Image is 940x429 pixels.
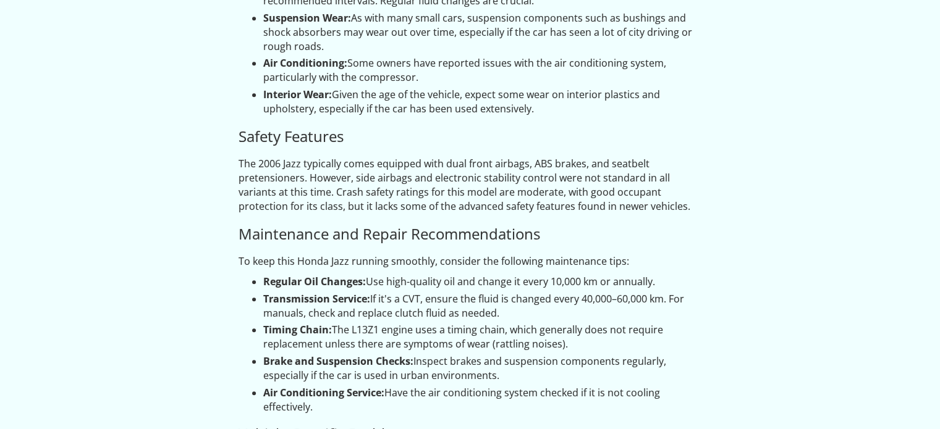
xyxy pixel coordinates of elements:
li: Given the age of the vehicle, expect some wear on interior plastics and upholstery, especially if... [263,88,702,116]
li: Have the air conditioning system checked if it is not cooling effectively. [263,386,702,414]
strong: Air Conditioning: [263,56,347,70]
strong: Transmission Service: [263,292,370,306]
li: Inspect brakes and suspension components regularly, especially if the car is used in urban enviro... [263,354,702,383]
li: Use high-quality oil and change it every 10,000 km or annually. [263,275,702,289]
p: To keep this Honda Jazz running smoothly, consider the following maintenance tips: [239,254,702,269]
li: As with many small cars, suspension components such as bushings and shock absorbers may wear out ... [263,11,702,54]
li: Some owners have reported issues with the air conditioning system, particularly with the compressor. [263,56,702,85]
p: The 2006 Jazz typically comes equipped with dual front airbags, ABS brakes, and seatbelt pretensi... [239,157,702,213]
strong: Timing Chain: [263,323,332,336]
strong: Brake and Suspension Checks: [263,354,413,368]
strong: Interior Wear: [263,88,332,101]
strong: Suspension Wear: [263,11,351,25]
strong: Regular Oil Changes: [263,275,366,288]
h3: Maintenance and Repair Recommendations [239,226,702,242]
h3: Safety Features [239,128,702,144]
li: If it's a CVT, ensure the fluid is changed every 40,000–60,000 km. For manuals, check and replace... [263,292,702,320]
strong: Air Conditioning Service: [263,386,384,399]
li: The L13Z1 engine uses a timing chain, which generally does not require replacement unless there a... [263,323,702,351]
